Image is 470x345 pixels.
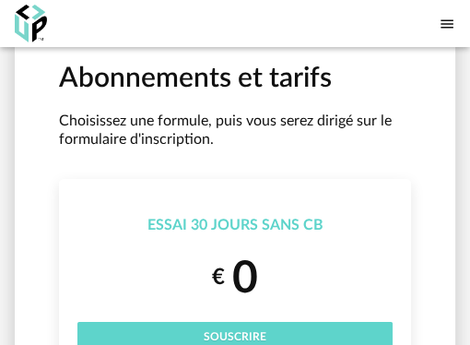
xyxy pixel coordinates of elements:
[59,61,411,97] h1: Abonnements et tarifs
[59,112,411,150] p: Choisissez une formule, puis vous serez dirigé sur le formulaire d'inscription.
[77,216,393,235] div: Essai 30 jours sans CB
[439,14,455,33] span: Menu icon
[212,264,225,292] small: €
[15,5,47,42] img: OXP
[204,331,266,342] span: Souscrire
[232,256,258,301] span: 0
